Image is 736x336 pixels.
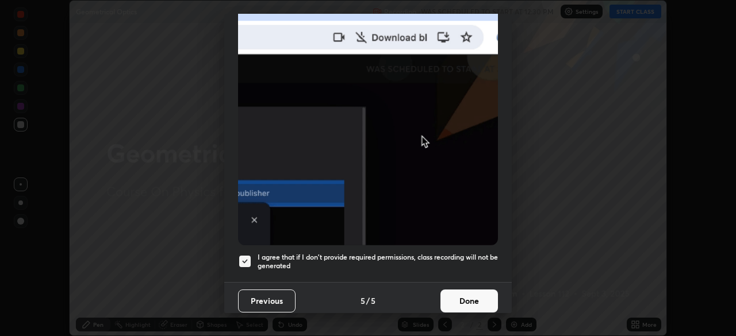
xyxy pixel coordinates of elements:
[440,289,498,312] button: Done
[258,253,498,271] h5: I agree that if I don't provide required permissions, class recording will not be generated
[366,295,370,307] h4: /
[361,295,365,307] h4: 5
[371,295,375,307] h4: 5
[238,289,296,312] button: Previous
